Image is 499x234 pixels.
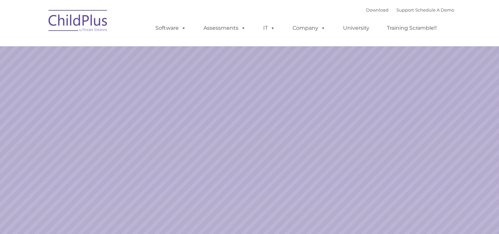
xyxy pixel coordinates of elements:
[366,7,389,13] a: Download
[45,5,111,38] img: ChildPlus by Procare Solutions
[336,21,376,35] a: University
[197,21,252,35] a: Assessments
[366,7,454,13] font: |
[415,7,454,13] a: Schedule A Demo
[149,21,193,35] a: Software
[396,7,414,13] a: Support
[286,21,332,35] a: Company
[257,21,282,35] a: IT
[380,21,443,35] a: Training Scramble!!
